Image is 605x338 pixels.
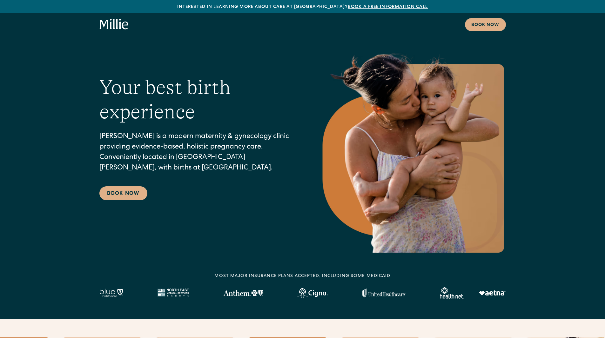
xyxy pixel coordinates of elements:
[465,18,506,31] a: Book now
[297,288,328,298] img: Cigna logo
[214,273,390,280] div: MOST MAJOR INSURANCE PLANS ACCEPTED, INCLUDING some MEDICAID
[99,186,147,200] a: Book Now
[223,290,263,296] img: Anthem Logo
[320,43,506,253] img: Mother holding and kissing her baby on the cheek.
[99,75,295,124] h1: Your best birth experience
[99,19,129,30] a: home
[348,5,428,9] a: Book a free information call
[440,287,464,299] img: Healthnet logo
[362,288,406,297] img: United Healthcare logo
[99,132,295,174] p: [PERSON_NAME] is a modern maternity & gynecology clinic providing evidence-based, holistic pregna...
[157,288,189,297] img: North East Medical Services logo
[471,22,500,29] div: Book now
[99,288,123,297] img: Blue California logo
[479,290,506,295] img: Aetna logo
